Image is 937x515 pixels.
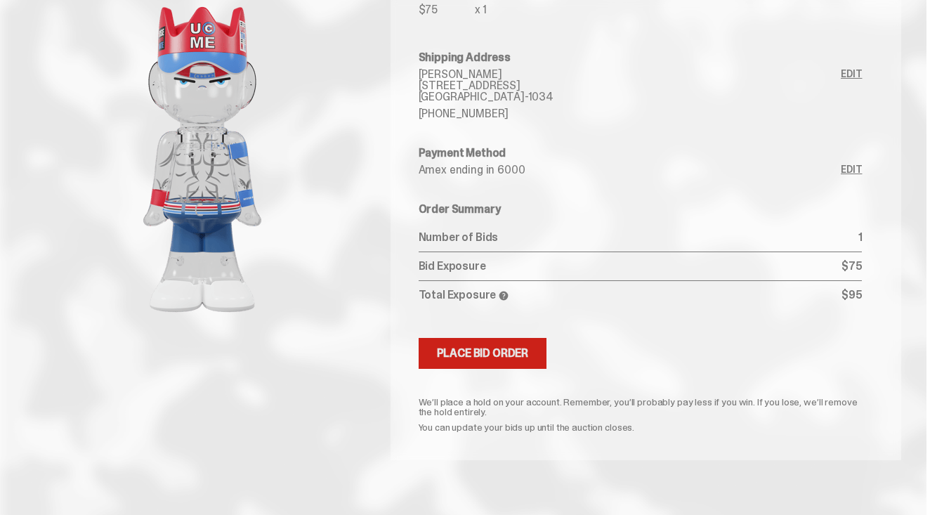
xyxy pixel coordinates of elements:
[841,69,862,119] a: Edit
[419,164,841,176] p: Amex ending in 6000
[419,108,841,119] p: [PHONE_NUMBER]
[419,4,475,15] p: $75
[858,232,863,243] p: 1
[419,338,547,369] button: Place Bid Order
[419,91,841,103] p: [GEOGRAPHIC_DATA]-1034
[419,397,863,417] p: We’ll place a hold on your account. Remember, you’ll probably pay less if you win. If you lose, w...
[841,164,862,176] a: Edit
[419,261,841,272] p: Bid Exposure
[419,69,841,80] p: [PERSON_NAME]
[437,348,529,359] div: Place Bid Order
[419,289,841,301] p: Total Exposure
[475,4,487,15] p: x 1
[419,148,863,159] h6: Payment Method
[841,289,863,301] p: $95
[419,204,863,215] h6: Order Summary
[841,261,863,272] p: $75
[419,232,858,243] p: Number of Bids
[419,422,863,432] p: You can update your bids up until the auction closes.
[419,80,841,91] p: [STREET_ADDRESS]
[419,52,863,63] h6: Shipping Address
